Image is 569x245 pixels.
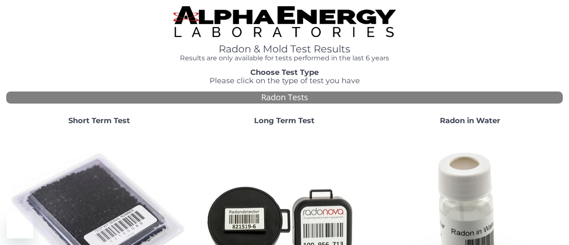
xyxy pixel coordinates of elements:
[173,54,396,62] h4: Results are only available for tests performed in the last 6 years
[254,116,314,125] strong: Long Term Test
[250,68,319,77] strong: Choose Test Type
[440,116,500,125] strong: Radon in Water
[7,212,33,238] iframe: Button to launch messaging window
[68,116,130,125] strong: Short Term Test
[173,6,396,37] img: TightCrop.jpg
[173,44,396,54] h1: Radon & Mold Test Results
[210,76,360,85] span: Please click on the type of test you have
[6,92,563,104] div: Radon Tests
